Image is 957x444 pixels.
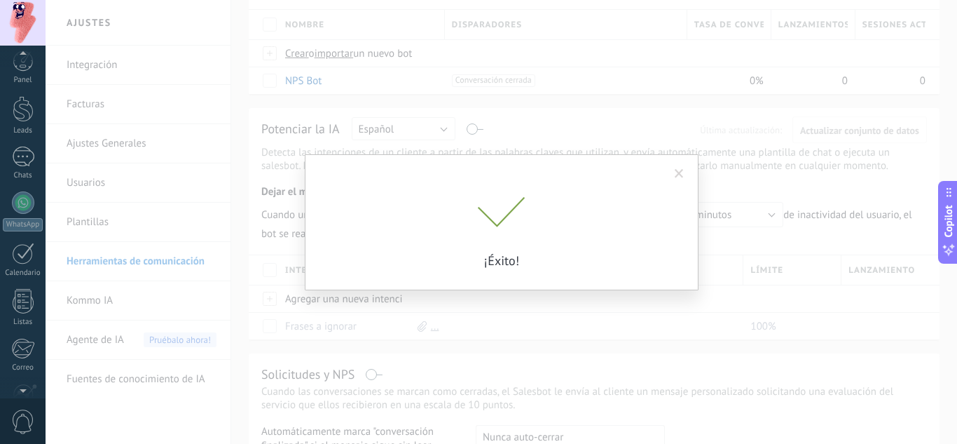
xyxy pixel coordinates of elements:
span: Copilot [942,205,956,237]
div: Chats [3,171,43,180]
div: Correo [3,363,43,372]
div: Calendario [3,269,43,278]
div: Panel [3,76,43,85]
div: Leads [3,126,43,135]
div: Listas [3,318,43,327]
div: WhatsApp [3,218,43,231]
p: ¡Éxito! [326,253,677,269]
